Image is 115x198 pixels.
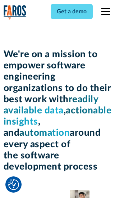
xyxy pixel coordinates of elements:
[19,128,70,138] span: automation
[4,49,112,172] h1: We're on a mission to empower software engineering organizations to do their best work with , , a...
[97,3,111,20] div: menu
[4,95,99,115] span: readily available data
[4,5,27,20] img: Logo of the analytics and reporting company Faros.
[8,179,19,190] img: Revisit consent button
[4,5,27,20] a: home
[51,4,93,19] a: Get a demo
[8,179,19,190] button: Cookie Settings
